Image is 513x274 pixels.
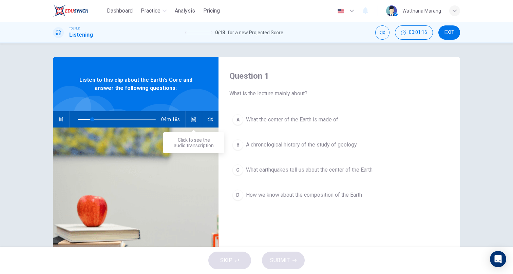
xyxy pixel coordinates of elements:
button: 00:01:16 [395,25,433,40]
button: DHow we know about the composition of the Earth [229,187,449,203]
div: Open Intercom Messenger [490,251,506,267]
div: B [232,139,243,150]
h4: Question 1 [229,71,449,81]
div: Hide [395,25,433,40]
div: C [232,164,243,175]
button: Practice [138,5,169,17]
span: TOEFL® [69,26,80,31]
span: 0 / 18 [215,28,225,37]
button: Dashboard [104,5,135,17]
div: D [232,190,243,200]
span: A chronological history of the study of geology [246,141,357,149]
div: A [232,114,243,125]
span: What is the lecture mainly about? [229,90,449,98]
span: Practice [141,7,160,15]
span: Dashboard [107,7,133,15]
div: Mute [375,25,389,40]
img: en [337,8,345,14]
a: EduSynch logo [53,4,104,18]
img: EduSynch logo [53,4,89,18]
button: BA chronological history of the study of geology [229,136,449,153]
div: Watthana Marang [402,7,441,15]
img: Profile picture [386,5,397,16]
span: 04m 18s [161,111,185,128]
button: CWhat earthquakes tell us about the center of the Earth [229,161,449,178]
span: Analysis [175,7,195,15]
span: What earthquakes tell us about the center of the Earth [246,166,373,174]
button: EXIT [438,25,460,40]
div: Click to see the audio transcription [163,132,224,153]
span: Pricing [203,7,220,15]
button: Analysis [172,5,198,17]
span: 00:01:16 [409,30,427,35]
span: for a new Projected Score [228,28,283,37]
span: Listen to this clip about the Earth's Core and answer the following questions: [75,76,196,92]
h1: Listening [69,31,93,39]
button: AWhat the center of the Earth is made of [229,111,449,128]
button: Click to see the audio transcription [188,111,199,128]
span: EXIT [444,30,454,35]
button: Pricing [201,5,223,17]
span: How we know about the composition of the Earth [246,191,362,199]
span: What the center of the Earth is made of [246,116,338,124]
